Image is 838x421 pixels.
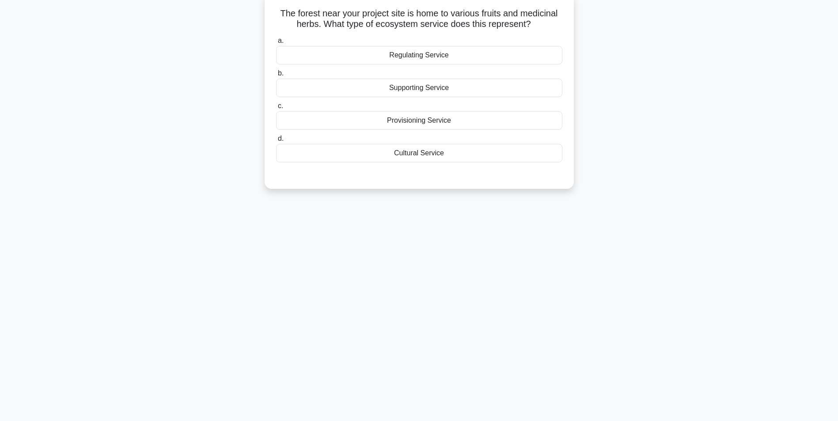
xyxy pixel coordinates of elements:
span: a. [278,37,284,44]
h5: The forest near your project site is home to various fruits and medicinal herbs. What type of eco... [275,8,563,30]
span: b. [278,69,284,77]
span: c. [278,102,283,109]
div: Cultural Service [276,144,562,162]
div: Supporting Service [276,79,562,97]
div: Regulating Service [276,46,562,64]
span: d. [278,135,284,142]
div: Provisioning Service [276,111,562,130]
